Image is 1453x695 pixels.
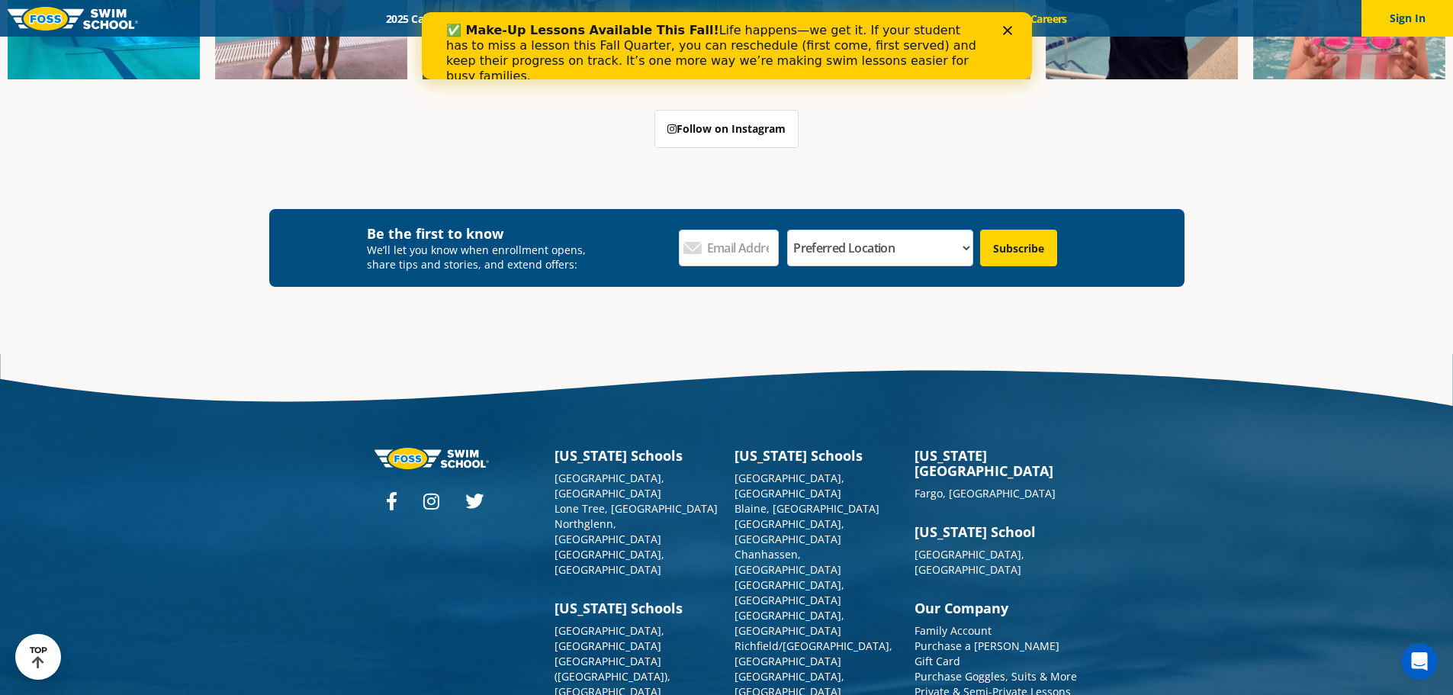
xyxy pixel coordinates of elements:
img: FOSS Swim School Logo [8,7,138,31]
div: Life happens—we get it. If your student has to miss a lesson this Fall Quarter, you can reschedul... [24,11,561,72]
a: About [PERSON_NAME] [666,11,808,26]
h4: Be the first to know [367,224,596,243]
h3: Our Company [915,600,1079,616]
a: Purchase Goggles, Suits & More [915,669,1077,684]
a: Fargo, [GEOGRAPHIC_DATA] [915,486,1056,500]
a: Chanhassen, [GEOGRAPHIC_DATA] [735,547,841,577]
h3: [US_STATE][GEOGRAPHIC_DATA] [915,448,1079,478]
a: [GEOGRAPHIC_DATA], [GEOGRAPHIC_DATA] [735,516,844,546]
iframe: Intercom live chat [1401,643,1438,680]
a: Blaine, [GEOGRAPHIC_DATA] [735,501,879,516]
a: Northglenn, [GEOGRAPHIC_DATA] [555,516,661,546]
a: Purchase a [PERSON_NAME] Gift Card [915,639,1059,668]
a: 2025 Calendar [373,11,468,26]
input: Email Address [679,230,779,266]
a: Schools [468,11,532,26]
a: Blog [969,11,1017,26]
a: [GEOGRAPHIC_DATA], [GEOGRAPHIC_DATA] [555,623,664,653]
a: [GEOGRAPHIC_DATA], [GEOGRAPHIC_DATA] [735,578,844,607]
div: TOP [30,645,47,669]
h3: [US_STATE] School [915,524,1079,539]
a: Swim Like [PERSON_NAME] [808,11,969,26]
a: [GEOGRAPHIC_DATA], [GEOGRAPHIC_DATA] [915,547,1024,577]
a: Lone Tree, [GEOGRAPHIC_DATA] [555,501,718,516]
div: Close [581,14,596,23]
a: [GEOGRAPHIC_DATA], [GEOGRAPHIC_DATA] [555,471,664,500]
input: Subscribe [980,230,1057,266]
b: ✅ Make-Up Lessons Available This Fall! [24,11,297,25]
a: Swim Path® Program [532,11,666,26]
img: Foss-logo-horizontal-white.svg [375,448,489,468]
h3: [US_STATE] Schools [735,448,899,463]
a: [GEOGRAPHIC_DATA], [GEOGRAPHIC_DATA] [735,471,844,500]
a: Family Account [915,623,992,638]
a: Careers [1017,11,1080,26]
h3: [US_STATE] Schools [555,448,719,463]
a: Follow on Instagram [654,110,799,148]
h3: [US_STATE] Schools [555,600,719,616]
a: [GEOGRAPHIC_DATA], [GEOGRAPHIC_DATA] [555,547,664,577]
a: [GEOGRAPHIC_DATA], [GEOGRAPHIC_DATA] [735,608,844,638]
p: We’ll let you know when enrollment opens, share tips and stories, and extend offers: [367,243,596,272]
iframe: Intercom live chat banner [422,12,1032,79]
a: Richfield/[GEOGRAPHIC_DATA], [GEOGRAPHIC_DATA] [735,639,892,668]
